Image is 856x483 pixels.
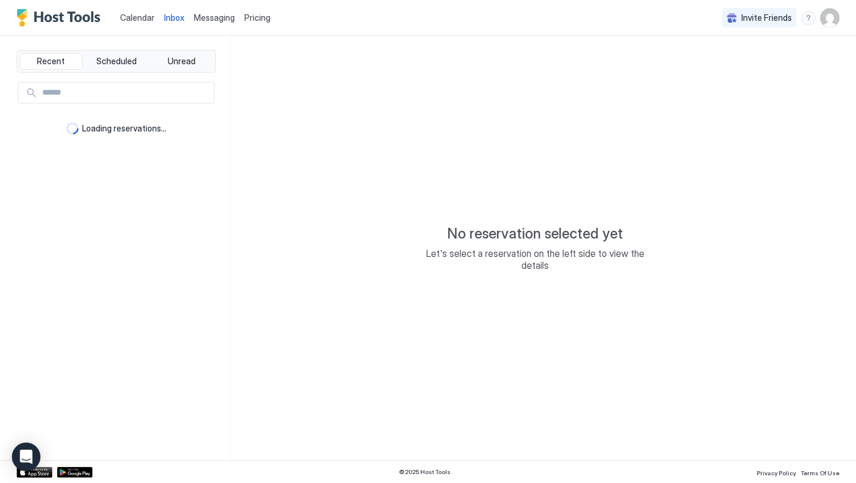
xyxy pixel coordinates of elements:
span: Invite Friends [741,12,792,23]
span: Loading reservations... [82,123,166,134]
input: Input Field [37,83,214,103]
button: Scheduled [85,53,148,70]
span: Let's select a reservation on the left side to view the details [416,247,654,271]
span: Pricing [244,12,270,23]
span: © 2025 Host Tools [399,468,451,476]
a: Messaging [194,11,235,24]
div: User profile [820,8,839,27]
span: Unread [168,56,196,67]
span: Inbox [164,12,184,23]
button: Unread [150,53,213,70]
span: Scheduled [96,56,137,67]
a: App Store [17,467,52,478]
div: Open Intercom Messenger [12,443,40,471]
a: Inbox [164,11,184,24]
a: Calendar [120,11,155,24]
a: Privacy Policy [757,466,796,478]
span: No reservation selected yet [447,225,623,243]
div: menu [801,11,816,25]
a: Terms Of Use [801,466,839,478]
span: Recent [37,56,65,67]
span: Privacy Policy [757,469,796,476]
a: Host Tools Logo [17,9,106,27]
div: tab-group [17,50,216,73]
div: loading [67,123,78,134]
button: Recent [20,53,83,70]
a: Google Play Store [57,467,93,478]
span: Messaging [194,12,235,23]
span: Terms Of Use [801,469,839,476]
span: Calendar [120,12,155,23]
